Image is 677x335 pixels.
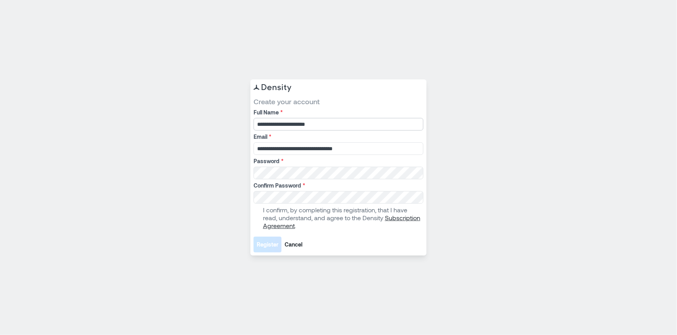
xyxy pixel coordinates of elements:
label: Confirm Password [254,182,422,190]
p: I confirm, by completing this registration, that I have read, understand, and agree to the Density . [263,206,422,230]
span: Create your account [254,97,423,106]
label: Password [254,157,422,165]
span: Cancel [285,241,302,248]
span: Register [257,241,278,248]
label: Email [254,133,422,141]
label: Full Name [254,109,422,116]
button: Cancel [281,237,305,252]
button: Register [254,237,281,252]
a: Subscription Agreement [263,214,420,229]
